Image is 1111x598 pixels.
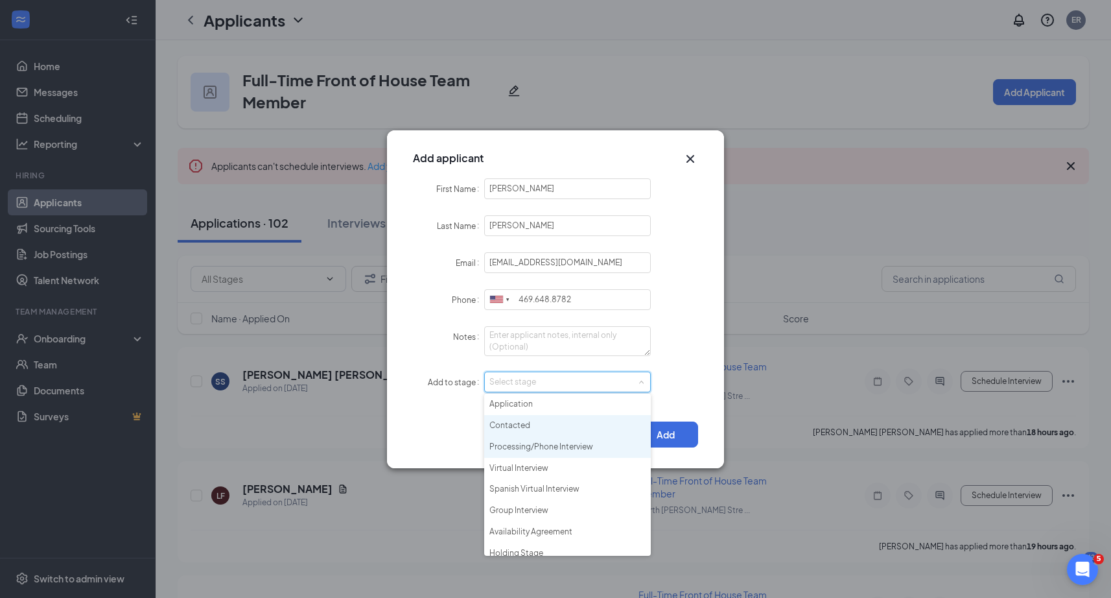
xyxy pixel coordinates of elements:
svg: Cross [683,151,698,167]
label: Add to stage [428,377,484,387]
iframe: Intercom live chat [1067,554,1098,585]
input: First Name [484,178,651,199]
span: 5 [1093,554,1104,564]
div: United States: +1 [485,290,515,310]
input: Email [484,252,651,273]
input: (201) 555-0123 [484,289,651,310]
li: Availability Agreement [484,521,651,543]
li: Group Interview [484,500,651,521]
button: Close [683,151,698,167]
h3: Add applicant [413,151,484,165]
label: Email [456,258,484,268]
li: Application [484,394,651,415]
label: Phone [452,295,484,305]
li: Contacted [484,415,651,437]
label: Last Name [437,221,484,231]
label: Notes [453,332,484,342]
li: Spanish Virtual Interview [484,479,651,500]
input: Last Name [484,215,651,236]
textarea: Notes [484,326,651,356]
li: Holding Stage [484,543,651,564]
button: Add [633,422,698,448]
label: First Name [436,184,484,194]
div: Select stage [489,376,640,389]
li: Processing/Phone Interview [484,437,651,458]
li: Virtual Interview [484,458,651,479]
